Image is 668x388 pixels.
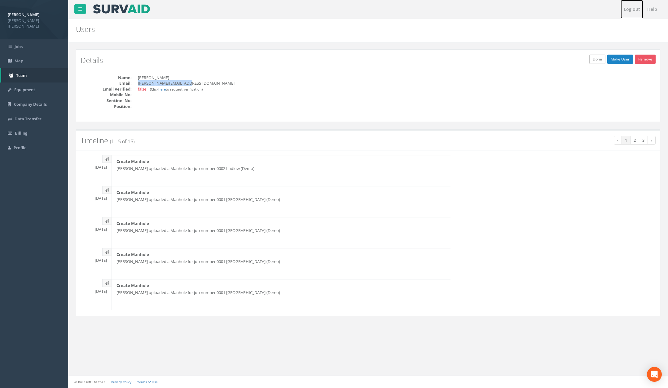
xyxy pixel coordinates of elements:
[14,87,35,92] span: Equipment
[111,380,131,384] a: Privacy Policy
[137,380,158,384] a: Terms of Use
[15,44,23,49] span: Jobs
[1,68,68,83] a: Team
[77,186,112,201] div: [DATE]
[82,80,132,86] dt: Email:
[116,221,149,226] strong: Create Manhole
[138,75,363,81] dd: [PERSON_NAME]
[15,58,23,64] span: Map
[647,367,662,382] div: Open Intercom Messenger
[82,92,132,98] dt: Mobile No:
[81,136,656,145] h2: Timeline
[648,136,656,145] a: ›
[82,86,132,92] dt: Email Verified:
[82,104,132,109] dt: Position:
[15,130,27,136] span: Billing
[81,56,656,64] h2: Details
[622,136,631,145] a: 1
[116,228,446,234] p: [PERSON_NAME] uploaded a Manhole for job number 0001 [GEOGRAPHIC_DATA] (Demo)
[76,25,561,33] h2: Users
[630,136,639,145] a: 2
[116,197,446,203] p: [PERSON_NAME] uploaded a Manhole for job number 0001 [GEOGRAPHIC_DATA] (Demo)
[77,217,112,232] div: [DATE]
[116,158,149,164] strong: Create Manhole
[116,252,149,257] strong: Create Manhole
[116,259,446,265] p: [PERSON_NAME] uploaded a Manhole for job number 0001 [GEOGRAPHIC_DATA] (Demo)
[8,18,60,29] span: [PERSON_NAME] [PERSON_NAME]
[116,190,149,195] strong: Create Manhole
[15,116,42,122] span: Data Transfer
[589,55,605,64] a: Done
[116,166,446,172] p: [PERSON_NAME] uploaded a Manhole for job number 0002 Ludlow (Demo)
[116,290,446,296] p: [PERSON_NAME] uploaded a Manhole for job number 0001 [GEOGRAPHIC_DATA] (Demo)
[116,283,149,288] strong: Create Manhole
[614,136,622,145] a: ‹
[150,87,203,91] small: (Click to request verification)
[14,145,26,150] span: Profile
[110,138,134,145] span: (1 - 5 of 15)
[158,87,166,91] a: here
[8,12,39,17] strong: [PERSON_NAME]
[82,98,132,104] dt: Sentinel No:
[639,136,648,145] a: 3
[635,55,656,64] a: Remove
[77,155,112,170] div: [DATE]
[138,86,146,92] span: false
[77,248,112,263] div: [DATE]
[138,80,363,86] dd: [PERSON_NAME][EMAIL_ADDRESS][DOMAIN_NAME]
[607,55,633,64] a: Make User
[16,73,27,78] span: Team
[14,101,47,107] span: Company Details
[82,75,132,81] dt: Name:
[8,10,60,29] a: [PERSON_NAME] [PERSON_NAME] [PERSON_NAME]
[74,380,105,384] small: © Kullasoft Ltd 2025
[77,279,112,294] div: [DATE]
